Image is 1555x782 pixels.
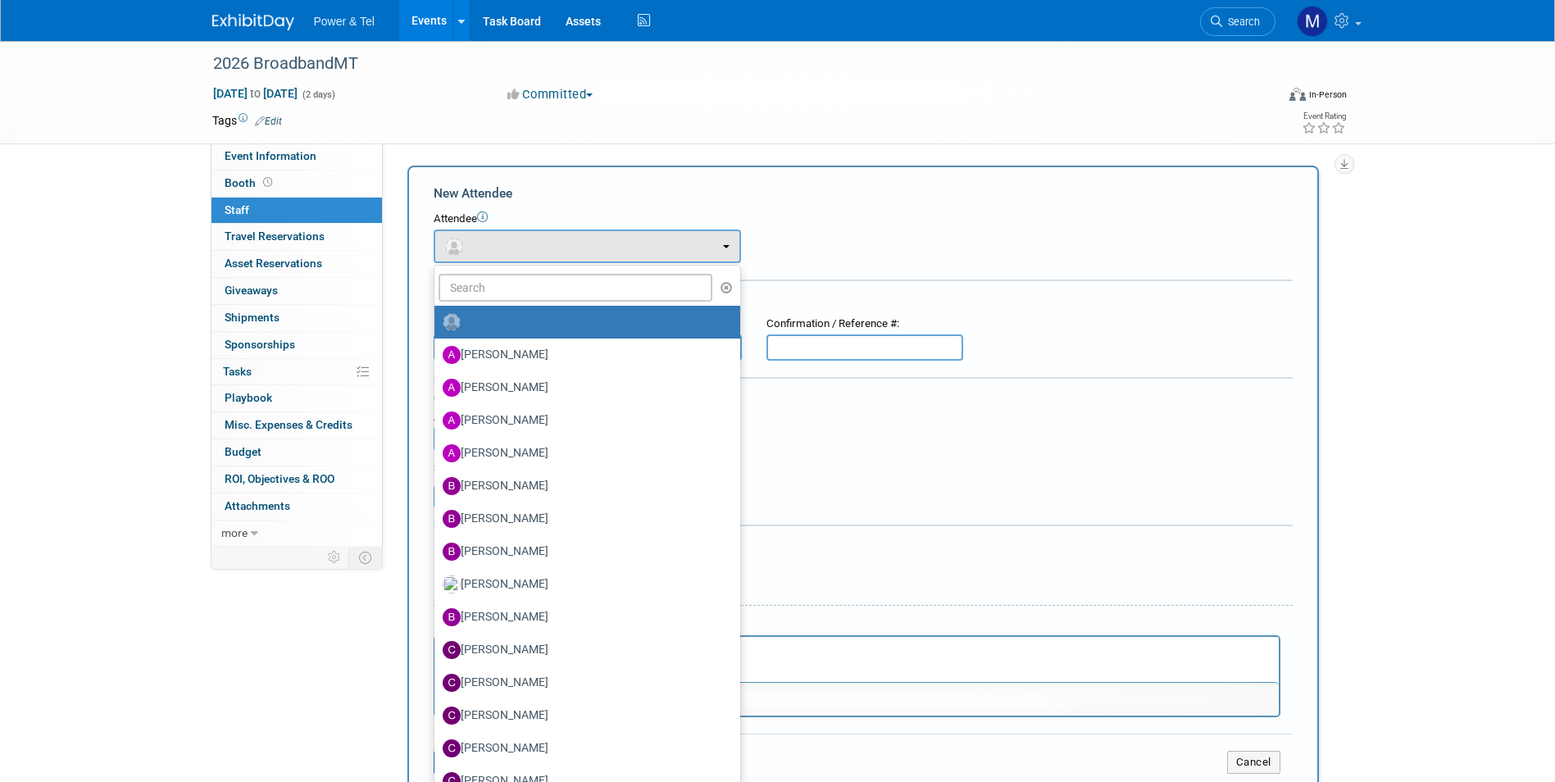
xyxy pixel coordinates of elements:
[443,637,724,663] label: [PERSON_NAME]
[443,608,461,626] img: B.jpg
[225,391,272,404] span: Playbook
[225,284,278,297] span: Giveaways
[207,49,1251,79] div: 2026 BroadbandMT
[212,14,294,30] img: ExhibitDay
[434,391,1293,407] div: Cost:
[225,445,261,458] span: Budget
[211,332,382,358] a: Sponsorships
[211,412,382,439] a: Misc. Expenses & Credits
[225,149,316,162] span: Event Information
[434,184,1293,202] div: New Attendee
[434,292,1293,308] div: Registration / Ticket Info (optional)
[211,305,382,331] a: Shipments
[212,86,298,101] span: [DATE] [DATE]
[443,440,724,466] label: [PERSON_NAME]
[443,375,724,401] label: [PERSON_NAME]
[211,466,382,493] a: ROI, Objectives & ROO
[443,313,461,331] img: Unassigned-User-Icon.png
[443,510,461,528] img: B.jpg
[766,316,963,332] div: Confirmation / Reference #:
[223,365,252,378] span: Tasks
[443,543,461,561] img: B.jpg
[225,230,325,243] span: Travel Reservations
[443,739,461,757] img: C.jpg
[434,537,1293,553] div: Misc. Attachments & Notes
[1297,6,1328,37] img: Madalyn Bobbitt
[443,506,724,532] label: [PERSON_NAME]
[225,472,334,485] span: ROI, Objectives & ROO
[225,311,280,324] span: Shipments
[443,670,724,696] label: [PERSON_NAME]
[225,499,290,512] span: Attachments
[1308,89,1347,101] div: In-Person
[434,617,1280,633] div: Notes
[211,493,382,520] a: Attachments
[1179,85,1348,110] div: Event Format
[443,641,461,659] img: C.jpg
[443,477,461,495] img: B.jpg
[443,444,461,462] img: A.jpg
[211,143,382,170] a: Event Information
[443,702,724,729] label: [PERSON_NAME]
[443,539,724,565] label: [PERSON_NAME]
[225,176,275,189] span: Booth
[439,274,713,302] input: Search
[225,338,295,351] span: Sponsorships
[443,674,461,692] img: C.jpg
[435,637,1279,682] iframe: Rich Text Area
[211,224,382,250] a: Travel Reservations
[260,176,275,189] span: Booth not reserved yet
[225,203,249,216] span: Staff
[443,346,461,364] img: A.jpg
[211,170,382,197] a: Booth
[443,473,724,499] label: [PERSON_NAME]
[443,571,724,598] label: [PERSON_NAME]
[211,251,382,277] a: Asset Reservations
[301,89,335,100] span: (2 days)
[211,385,382,411] a: Playbook
[443,407,724,434] label: [PERSON_NAME]
[1289,88,1306,101] img: Format-Inperson.png
[443,707,461,725] img: C.jpg
[348,547,382,568] td: Toggle Event Tabs
[443,342,724,368] label: [PERSON_NAME]
[225,257,322,270] span: Asset Reservations
[211,521,382,547] a: more
[1302,112,1346,120] div: Event Rating
[248,87,263,100] span: to
[211,359,382,385] a: Tasks
[255,116,282,127] a: Edit
[211,439,382,466] a: Budget
[443,735,724,762] label: [PERSON_NAME]
[502,86,599,103] button: Committed
[212,112,282,129] td: Tags
[321,547,349,568] td: Personalize Event Tab Strip
[211,278,382,304] a: Giveaways
[1227,751,1280,774] button: Cancel
[221,526,248,539] span: more
[211,198,382,224] a: Staff
[1222,16,1260,28] span: Search
[1200,7,1275,36] a: Search
[314,15,375,28] span: Power & Tel
[443,411,461,430] img: A.jpg
[443,604,724,630] label: [PERSON_NAME]
[225,418,352,431] span: Misc. Expenses & Credits
[434,211,1293,227] div: Attendee
[443,379,461,397] img: A.jpg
